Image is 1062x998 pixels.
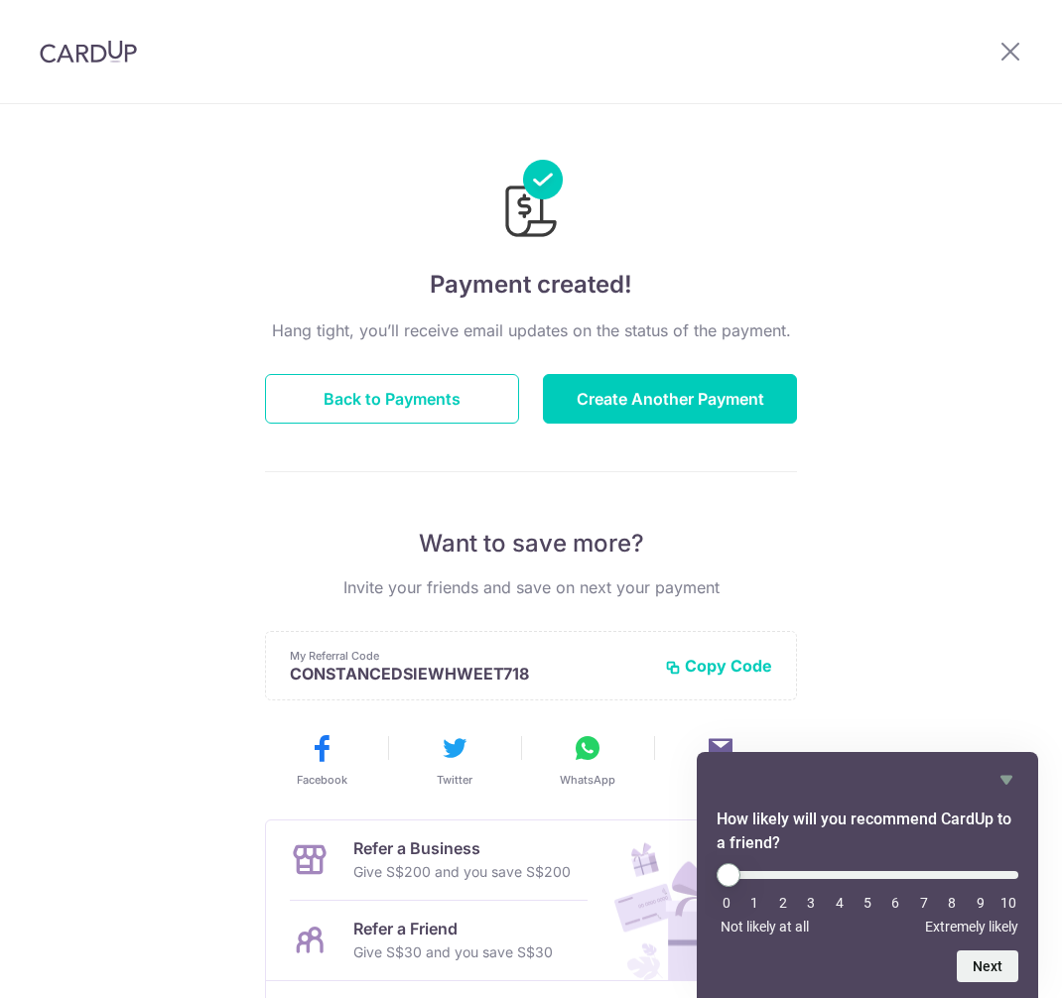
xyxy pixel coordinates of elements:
span: Extremely likely [925,919,1018,935]
img: Refer [596,820,796,980]
h4: Payment created! [265,267,797,303]
img: CardUp [40,40,137,63]
button: WhatsApp [529,732,646,788]
button: Facebook [263,732,380,788]
li: 3 [801,895,821,911]
p: Want to save more? [265,528,797,560]
button: Twitter [396,732,513,788]
button: Copy Code [665,656,772,676]
li: 10 [998,895,1018,911]
h2: How likely will you recommend CardUp to a friend? Select an option from 0 to 10, with 0 being Not... [717,808,1018,855]
img: Payments [499,160,563,243]
p: Give S$30 and you save S$30 [353,940,553,964]
span: WhatsApp [560,772,615,788]
li: 1 [744,895,764,911]
p: Hang tight, you’ll receive email updates on the status of the payment. [265,318,797,342]
li: 9 [971,895,991,911]
li: 8 [942,895,962,911]
p: CONSTANCEDSIEWHWEET718 [290,664,649,684]
button: Create Another Payment [543,374,797,424]
button: Back to Payments [265,374,519,424]
li: 0 [717,895,736,911]
p: Give S$200 and you save S$200 [353,860,571,884]
li: 4 [830,895,850,911]
li: 2 [773,895,793,911]
li: 7 [914,895,934,911]
button: Next question [957,950,1018,982]
div: How likely will you recommend CardUp to a friend? Select an option from 0 to 10, with 0 being Not... [717,768,1018,982]
p: Invite your friends and save on next your payment [265,575,797,599]
p: Refer a Business [353,836,571,860]
span: Facebook [297,772,347,788]
li: 5 [858,895,877,911]
span: Twitter [437,772,472,788]
span: Not likely at all [721,919,809,935]
li: 6 [885,895,905,911]
div: How likely will you recommend CardUp to a friend? Select an option from 0 to 10, with 0 being Not... [717,863,1018,935]
p: My Referral Code [290,648,649,664]
button: Email [662,732,779,788]
p: Refer a Friend [353,917,553,940]
button: Hide survey [995,768,1018,792]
